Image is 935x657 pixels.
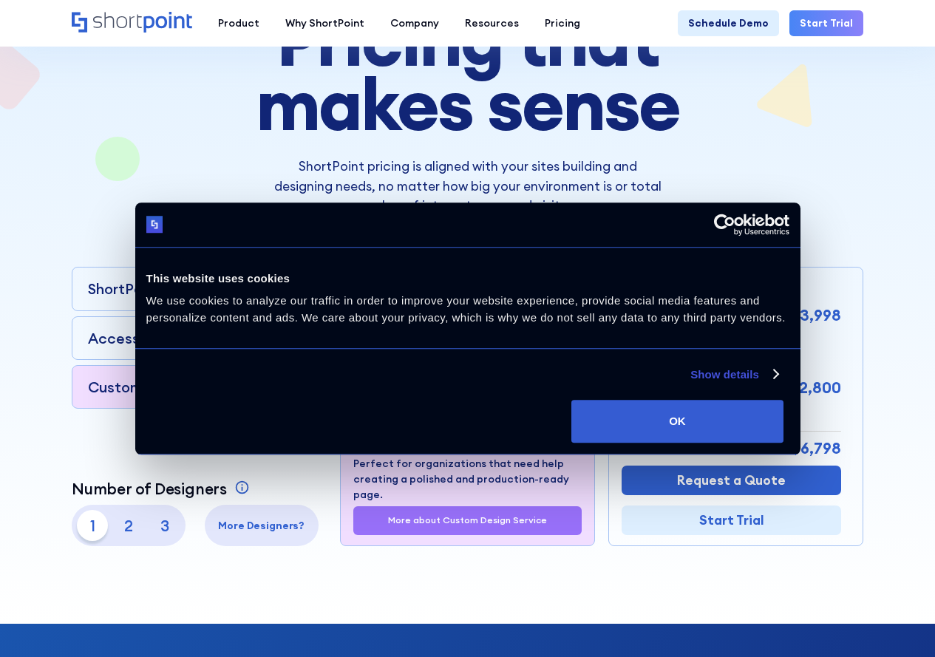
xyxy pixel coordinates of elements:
p: Number of Designers [72,480,227,498]
h1: Pricing that makes sense [177,7,759,136]
p: More Designers? [210,518,313,534]
div: Company [390,16,439,31]
a: More about Custom Design Service [388,515,547,525]
p: 3 [149,510,180,541]
a: Usercentrics Cookiebot - opens in a new window [660,214,789,236]
a: Product [205,10,272,36]
div: Why ShortPoint [285,16,364,31]
p: Accessibility [88,327,178,349]
p: 1 [77,510,108,541]
div: Product [218,16,259,31]
a: Company [377,10,452,36]
iframe: Chat Widget [861,586,935,657]
a: Pricing [531,10,593,36]
p: $3,998 [791,304,841,327]
div: Chatwidget [861,586,935,657]
div: This website uses cookies [146,270,789,287]
a: Home [72,12,192,34]
p: $6,798 [792,437,841,460]
p: Custom Design Service [88,378,248,396]
p: ShortPoint Package [88,278,226,299]
button: OK [571,400,783,443]
img: logo [146,217,163,234]
a: Number of Designers [72,480,253,498]
p: 2 [113,510,144,541]
a: Why ShortPoint [272,10,377,36]
div: Pricing [545,16,580,31]
a: Start Trial [622,505,841,535]
a: Schedule Demo [678,10,779,36]
a: Resources [452,10,531,36]
p: ShortPoint pricing is aligned with your sites building and designing needs, no matter how big you... [273,157,662,215]
div: Resources [465,16,519,31]
a: Start Trial [789,10,863,36]
p: Perfect for organizations that need help creating a polished and production-ready page. [353,456,581,503]
p: $2,800 [790,376,841,400]
a: Show details [690,366,778,384]
span: We use cookies to analyze our traffic in order to improve your website experience, provide social... [146,294,786,324]
a: Request a Quote [622,466,841,495]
